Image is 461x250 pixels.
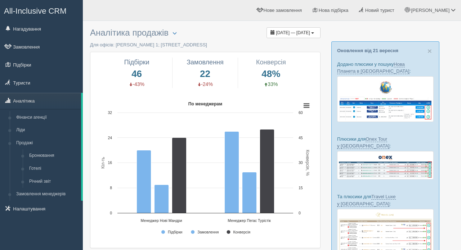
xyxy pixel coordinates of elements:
[264,81,278,87] span: 33%
[256,59,286,66] span: Конверсія
[107,67,166,81] span: 46
[26,162,81,175] a: Готелі
[411,8,449,13] span: [PERSON_NAME]
[319,8,349,13] span: Нова підбірка
[13,124,81,137] a: Ліди
[26,149,81,162] a: Бронювання
[129,81,144,87] span: -43%
[13,137,81,150] a: Продажі
[108,136,112,140] text: 24
[124,59,149,66] span: Підбірки
[299,161,303,165] text: 30
[365,8,394,13] span: Новий турист
[299,186,303,190] text: 15
[168,230,182,234] text: Підбірки
[90,41,321,48] p: Для офісів: [PERSON_NAME] 1; [STREET_ADDRESS]
[305,150,310,176] text: Конверсія, %
[428,47,432,55] button: Close
[243,67,298,81] span: 48%
[337,61,434,74] p: Додано плюсики у пошуку :
[428,47,432,55] span: ×
[26,175,81,188] a: Річний звіт
[96,99,315,242] svg: По менеджерам
[197,81,213,87] span: -24%
[187,59,224,66] span: Замовлення
[110,186,112,190] text: 8
[299,136,303,140] text: 45
[90,28,321,38] h3: Аналітика продажів
[337,151,434,179] img: onex-tour-proposal-crm-for-travel-agency.png
[100,157,106,168] text: Кіл-ть
[178,58,232,88] a: Замовлення 22 -24%
[276,30,310,35] span: [DATE] — [DATE]
[108,111,112,115] text: 32
[197,230,219,234] text: Замовлення
[299,211,301,215] text: 0
[13,111,81,124] a: Фінанси агенції
[108,161,112,165] text: 16
[13,188,81,201] a: Замовлення менеджерів
[140,219,182,223] text: Менеджер Нові Мандри
[264,8,302,13] span: Нове замовлення
[267,27,321,38] button: [DATE] — [DATE]
[337,193,434,207] p: Та плюсики для :
[337,76,434,122] img: new-planet-%D0%BF%D1%96%D0%B4%D0%B1%D1%96%D1%80%D0%BA%D0%B0-%D1%81%D1%80%D0%BC-%D0%B4%D0%BB%D1%8F...
[337,48,398,53] a: Оновлення від 21 вересня
[337,136,434,149] p: Плюсики для :
[4,6,67,15] span: All-Inclusive CRM
[228,219,271,223] text: Менеджер Пегас Турістік
[337,194,396,206] a: Travel Luxe у [GEOGRAPHIC_DATA]
[299,111,303,115] text: 60
[0,0,82,20] a: All-Inclusive CRM
[110,211,112,215] text: 0
[188,101,222,106] text: По менеджерам
[107,58,166,88] a: Підбірки 46 -43%
[178,67,232,81] span: 22
[233,230,250,234] text: Конверсія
